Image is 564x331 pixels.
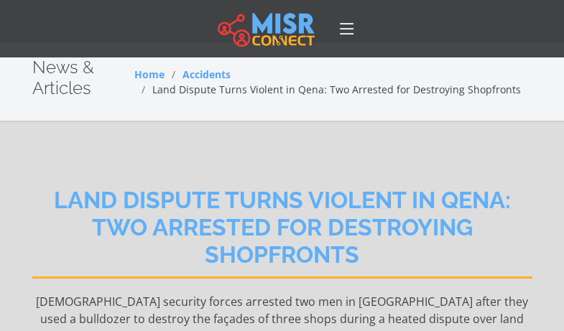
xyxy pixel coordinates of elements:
[182,67,231,81] a: Accidents
[32,57,135,99] h2: News & Articles
[218,11,314,47] img: main.misr_connect
[134,67,165,81] a: Home
[134,82,521,97] li: Land Dispute Turns Violent in Qena: Two Arrested for Destroying Shopfronts
[32,187,532,279] h2: Land Dispute Turns Violent in Qena: Two Arrested for Destroying Shopfronts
